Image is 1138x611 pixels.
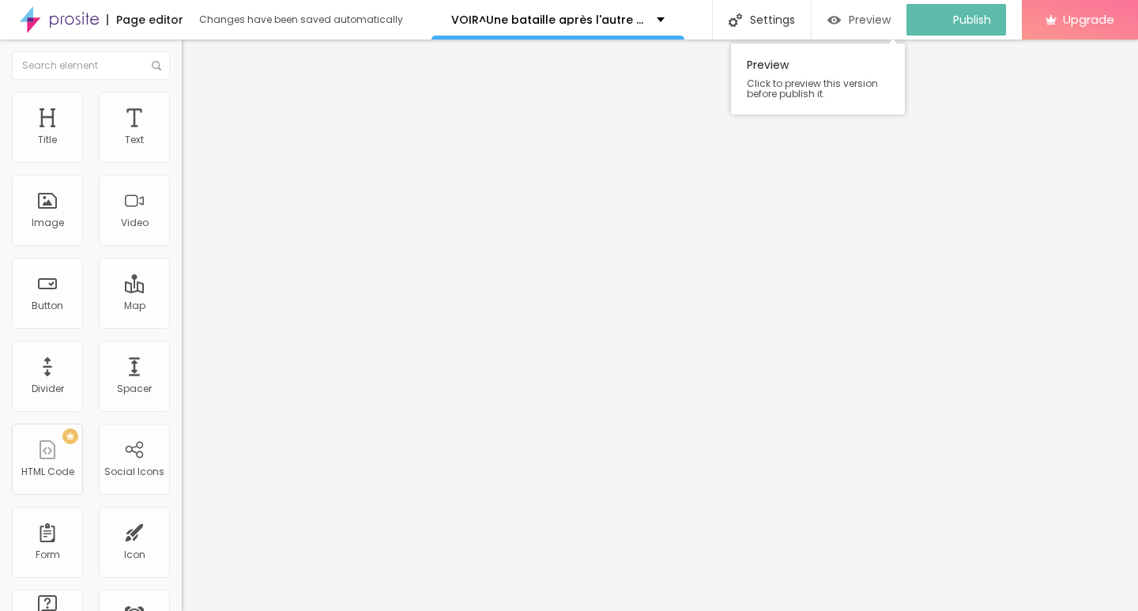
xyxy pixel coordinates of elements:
[731,43,905,115] div: Preview
[729,13,742,27] img: Icone
[38,134,57,145] div: Title
[32,300,63,311] div: Button
[152,61,161,70] img: Icone
[12,51,170,80] input: Search element
[451,14,645,25] p: VOIR^Une bataille après l'autre Streaming VF Complet [1080P] en [DEMOGRAPHIC_DATA]
[36,549,60,560] div: Form
[32,383,64,394] div: Divider
[121,217,149,228] div: Video
[117,383,152,394] div: Spacer
[104,466,164,477] div: Social Icons
[199,15,403,25] div: Changes have been saved automatically
[849,13,891,26] span: Preview
[1063,13,1114,26] span: Upgrade
[747,78,889,99] span: Click to preview this version before publish it.
[827,13,841,27] img: view-1.svg
[32,217,64,228] div: Image
[906,4,1006,36] button: Publish
[125,134,144,145] div: Text
[182,40,1138,611] iframe: Editor
[124,549,145,560] div: Icon
[107,14,183,25] div: Page editor
[953,13,991,26] span: Publish
[812,4,906,36] button: Preview
[21,466,74,477] div: HTML Code
[124,300,145,311] div: Map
